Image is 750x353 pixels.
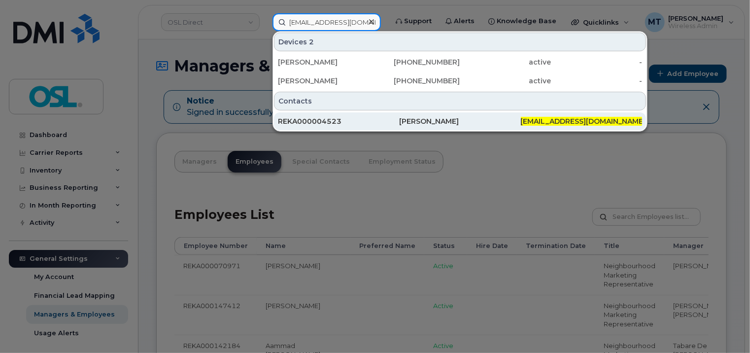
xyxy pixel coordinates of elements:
[278,57,369,67] div: [PERSON_NAME]
[274,92,646,110] div: Contacts
[460,76,551,86] div: active
[309,37,314,47] span: 2
[274,33,646,51] div: Devices
[551,76,642,86] div: -
[399,116,520,126] div: [PERSON_NAME]
[278,116,399,126] div: REKA000004523
[278,76,369,86] div: [PERSON_NAME]
[274,112,646,130] a: REKA000004523[PERSON_NAME][EMAIL_ADDRESS][DOMAIN_NAME]
[521,117,646,126] span: [EMAIL_ADDRESS][DOMAIN_NAME]
[274,53,646,71] a: [PERSON_NAME][PHONE_NUMBER]active-
[369,76,460,86] div: [PHONE_NUMBER]
[369,57,460,67] div: [PHONE_NUMBER]
[274,72,646,90] a: [PERSON_NAME][PHONE_NUMBER]active-
[551,57,642,67] div: -
[460,57,551,67] div: active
